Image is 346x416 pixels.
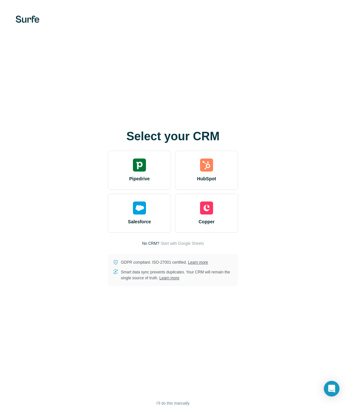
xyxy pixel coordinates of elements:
[121,259,208,265] p: GDPR compliant. ISO-27001 certified.
[129,175,150,182] span: Pipedrive
[133,201,146,215] img: salesforce's logo
[200,159,213,172] img: hubspot's logo
[324,381,339,396] div: Open Intercom Messenger
[199,218,215,225] span: Copper
[121,269,233,281] p: Smart data sync prevents duplicates. Your CRM will remain the single source of truth.
[188,260,208,265] a: Learn more
[159,276,179,280] a: Learn more
[152,398,194,408] button: I’ll do this manually
[133,159,146,172] img: pipedrive's logo
[128,218,151,225] span: Salesforce
[108,130,238,143] h1: Select your CRM
[161,241,204,246] button: Start with Google Sheets
[156,400,189,406] span: I’ll do this manually
[16,16,39,23] img: Surfe's logo
[197,175,216,182] span: HubSpot
[142,241,159,246] p: No CRM?
[200,201,213,215] img: copper's logo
